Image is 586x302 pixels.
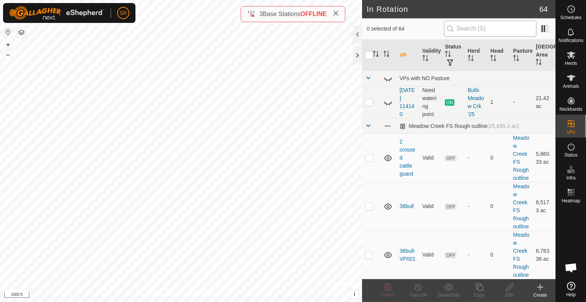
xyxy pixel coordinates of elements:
p-sorticon: Activate to sort [513,56,519,62]
span: i [354,291,355,297]
button: Map Layers [17,28,26,37]
td: 5,860.33 ac [533,134,555,182]
td: Valid [419,182,442,231]
th: VP [396,40,419,71]
span: Schedules [560,15,581,20]
button: i [350,290,359,299]
span: (25,695.3 ac) [487,123,519,129]
th: Herd [465,40,488,71]
td: 8,517.3 ac [533,182,555,231]
span: Heatmap [562,199,580,203]
span: 0 selected of 64 [367,25,444,33]
div: - [468,251,485,259]
a: 2 crossed cattle guard [399,139,415,177]
a: Meadow Creek FS Rough outline [513,183,530,229]
input: Search (S) [444,21,536,37]
a: [DATE] 114140 [399,87,415,117]
td: 0 [487,231,510,279]
h2: In Rotation [367,5,539,14]
p-sorticon: Activate to sort [445,52,451,58]
span: Infra [566,176,575,180]
p-sorticon: Activate to sort [422,56,428,62]
span: Help [566,292,576,297]
td: 21.42 ac [533,86,555,118]
a: Meadow Creek FS Rough outline [513,135,530,181]
td: 0 [487,134,510,182]
th: Head [487,40,510,71]
button: – [3,50,13,59]
span: VPs [567,130,575,134]
div: Turn Off [403,292,433,299]
div: - [468,154,485,162]
a: Help [556,279,586,300]
a: Privacy Policy [151,292,180,299]
span: OFF [445,252,456,258]
div: Copy [464,292,494,299]
p-sorticon: Activate to sort [373,52,379,58]
th: Pasture [510,40,533,71]
a: 36bull [399,203,414,209]
th: Status [442,40,465,71]
td: 0 [487,182,510,231]
div: VPs with NO Pasture [399,75,552,81]
span: Status [564,153,577,157]
td: 1 [487,86,510,118]
td: Valid [419,134,442,182]
div: - [468,202,485,210]
div: Bulls Meadow Crk '25 [468,86,485,118]
span: OFF [445,155,456,161]
div: Edit [494,292,525,299]
span: Herds [565,61,577,66]
a: Meadow Creek FS Rough outline [513,232,530,278]
a: Contact Us [188,292,211,299]
span: Animals [563,84,579,89]
div: Meadow Creek FS Rough outline [399,123,519,129]
span: Base Stations [263,11,301,17]
button: + [3,40,13,49]
p-sorticon: Activate to sort [468,56,474,62]
span: Notifications [559,38,583,43]
span: Neckbands [559,107,582,111]
div: Open chat [560,256,583,279]
td: Valid [419,231,442,279]
span: OFF [445,203,456,210]
span: Delete [381,292,394,298]
p-sorticon: Activate to sort [490,56,496,62]
button: Reset Map [3,27,13,37]
div: Create [525,292,555,299]
span: OFFLINE [301,11,327,17]
td: - [510,86,533,118]
span: 3 [259,11,263,17]
a: 36bull-VP001 [399,248,415,262]
span: 64 [539,3,548,15]
span: ON [445,99,454,106]
td: Need watering point [419,86,442,118]
th: Validity [419,40,442,71]
img: Gallagher Logo [9,6,105,20]
div: Show/Hide [433,292,464,299]
td: 8,783.36 ac [533,231,555,279]
th: [GEOGRAPHIC_DATA] Area [533,40,555,71]
span: SR [119,9,127,17]
p-sorticon: Activate to sort [383,52,390,58]
p-sorticon: Activate to sort [536,60,542,66]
